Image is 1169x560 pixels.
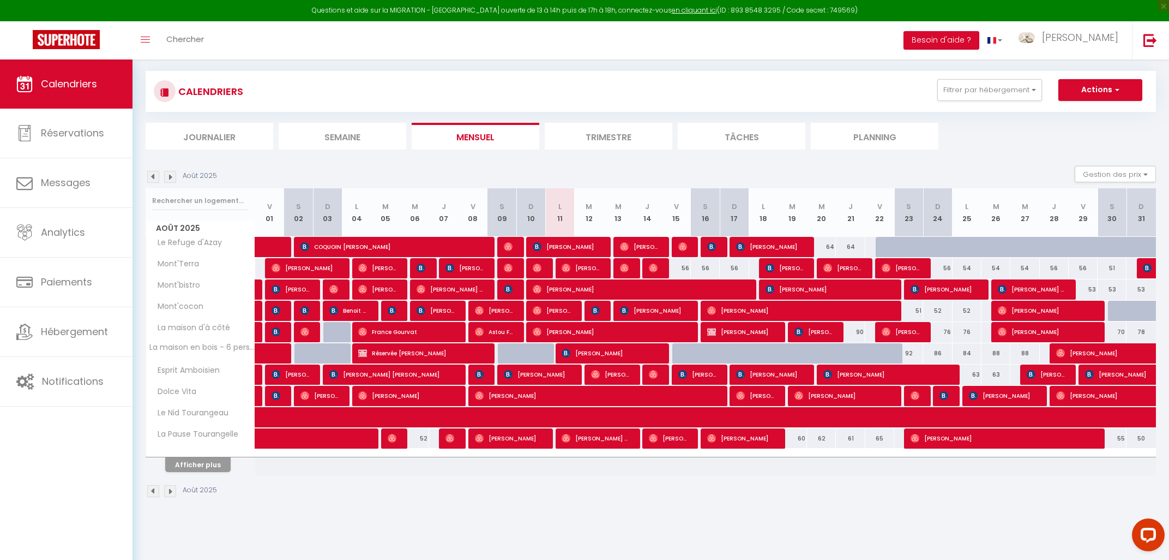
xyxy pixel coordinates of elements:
span: [PERSON_NAME] [PERSON_NAME] [PERSON_NAME] [PERSON_NAME] [300,385,339,406]
abbr: V [471,201,475,212]
span: Paiements [41,275,92,289]
div: 56 [1069,258,1098,278]
th: 29 [1069,188,1098,237]
span: [PERSON_NAME] [998,300,1094,321]
th: 04 [342,188,371,237]
span: [PERSON_NAME] [736,364,804,385]
span: Benoit Patient [329,300,368,321]
button: Gestion des prix [1075,166,1156,182]
abbr: V [1081,201,1086,212]
th: 09 [487,188,516,237]
span: [PERSON_NAME] [678,236,688,257]
div: 54 [1010,258,1039,278]
span: [PERSON_NAME] [998,321,1094,342]
button: Afficher plus [165,457,231,472]
a: Chercher [158,21,212,59]
th: 20 [807,188,836,237]
th: 31 [1126,188,1156,237]
abbr: J [442,201,446,212]
th: 13 [604,188,632,237]
button: Actions [1058,79,1142,101]
span: AGHILES OUADAHI [939,385,949,406]
span: Mont'Terra [148,258,202,270]
span: Notifications [42,374,104,388]
span: Calendriers [41,77,97,91]
span: [PERSON_NAME] [PERSON_NAME] [445,258,484,278]
span: [PERSON_NAME] [562,258,600,278]
div: 76 [923,322,952,342]
div: 56 [662,258,691,278]
li: Mensuel [412,123,539,150]
div: 64 [807,237,836,257]
abbr: L [965,201,968,212]
th: 28 [1040,188,1069,237]
span: [PERSON_NAME] [300,321,310,342]
li: Tâches [678,123,805,150]
span: [PERSON_NAME] [388,428,397,449]
div: 64 [836,237,865,257]
span: [PERSON_NAME] [417,300,455,321]
span: [PERSON_NAME] [911,428,1094,449]
th: 18 [749,188,778,237]
abbr: D [528,201,534,212]
span: [PERSON_NAME] [794,385,891,406]
abbr: D [935,201,941,212]
span: [PERSON_NAME] [707,428,775,449]
span: [PERSON_NAME] [533,321,687,342]
div: 90 [836,322,865,342]
span: [PERSON_NAME] [475,428,543,449]
li: Planning [811,123,938,150]
div: 55 [1098,428,1126,449]
span: [PERSON_NAME] [678,364,717,385]
th: 22 [865,188,894,237]
span: La maison d'à côté [148,322,233,334]
span: [PERSON_NAME] [1027,364,1065,385]
a: en cliquant ici [672,5,717,15]
span: [PERSON_NAME] [504,258,514,278]
th: 26 [981,188,1010,237]
abbr: S [1110,201,1114,212]
span: Analytics [41,225,85,239]
span: [PERSON_NAME] [272,385,281,406]
abbr: S [499,201,504,212]
th: 24 [923,188,952,237]
span: Esprit Amboisien [148,365,222,377]
span: France Gourvat [358,321,455,342]
span: [PERSON_NAME] [911,385,920,406]
div: 92 [894,343,923,364]
div: 56 [1040,258,1069,278]
div: 53 [1069,279,1098,300]
span: [PERSON_NAME] [272,258,339,278]
abbr: M [1022,201,1028,212]
div: 51 [894,301,923,321]
span: La maison en bois - 6 personnes [148,343,257,352]
span: [PERSON_NAME] [475,300,514,321]
abbr: S [296,201,301,212]
span: [PERSON_NAME] [504,279,514,300]
div: 53 [1126,279,1156,300]
div: 78 [1126,322,1156,342]
span: [PERSON_NAME] [766,279,891,300]
abbr: L [762,201,765,212]
span: [PERSON_NAME] [649,258,659,278]
span: COQUOIN [PERSON_NAME] [300,236,484,257]
div: 88 [981,343,1010,364]
span: [PERSON_NAME] [736,236,804,257]
abbr: M [615,201,622,212]
abbr: D [1138,201,1144,212]
abbr: M [993,201,999,212]
div: 53 [1098,279,1126,300]
span: [PERSON_NAME] [504,364,571,385]
div: 52 [400,428,429,449]
span: Août 2025 [146,221,255,236]
span: [PERSON_NAME] GOUDENNE [998,279,1065,300]
div: 61 [836,428,865,449]
a: ... [PERSON_NAME] [1010,21,1132,59]
abbr: V [674,201,679,212]
p: Août 2025 [183,171,217,181]
span: [PERSON_NAME] [272,300,281,321]
span: [PERSON_NAME] [969,385,1037,406]
span: [PERSON_NAME] [272,364,310,385]
abbr: S [906,201,911,212]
